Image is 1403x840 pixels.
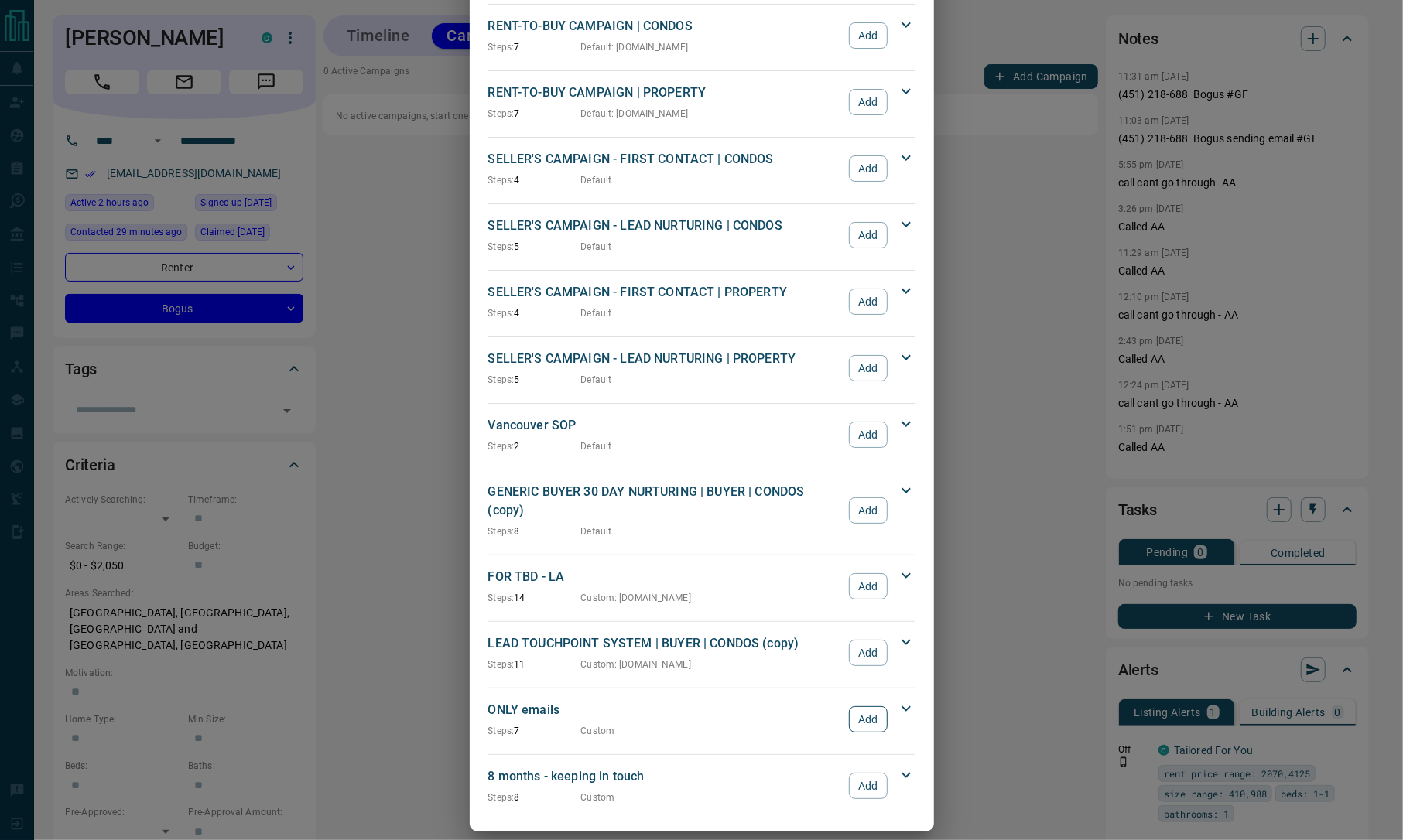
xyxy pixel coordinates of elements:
button: Add [849,155,887,182]
p: Default [581,240,612,254]
span: Steps: [488,792,515,803]
p: LEAD TOUCHPOINT SYSTEM | BUYER | CONDOS (copy) [488,634,842,653]
button: Add [849,573,887,599]
p: SELLER'S CAMPAIGN - FIRST CONTACT | PROPERTY [488,283,842,302]
p: 14 [488,591,581,605]
p: 8 [488,524,581,538]
p: Default [581,524,612,538]
span: Steps: [488,42,515,53]
p: 2 [488,439,581,453]
span: Steps: [488,659,515,670]
p: Default [581,173,612,187]
button: Add [849,422,887,448]
p: 7 [488,40,581,54]
div: LEAD TOUCHPOINT SYSTEM | BUYER | CONDOS (copy)Steps:11Custom: [DOMAIN_NAME]Add [488,631,915,674]
button: Add [849,89,887,115]
p: 4 [488,306,581,320]
p: Default : [DOMAIN_NAME] [581,107,689,121]
p: Custom [581,790,615,804]
p: Custom [581,724,615,738]
span: Steps: [488,592,515,603]
p: Vancouver SOP [488,416,842,435]
div: 8 months - keeping in touchSteps:8CustomAdd [488,764,915,808]
p: Default [581,439,612,453]
p: Default : [DOMAIN_NAME] [581,40,689,54]
p: Custom : [DOMAIN_NAME] [581,591,691,605]
div: GENERIC BUYER 30 DAY NURTURING | BUYER | CONDOS (copy)Steps:8DefaultAdd [488,480,915,541]
p: RENT-TO-BUY CAMPAIGN | CONDOS [488,17,842,36]
span: Steps: [488,308,515,319]
p: Custom : [DOMAIN_NAME] [581,657,691,671]
p: RENT-TO-BUY CAMPAIGN | PROPERTY [488,84,842,102]
span: Steps: [488,108,515,119]
div: RENT-TO-BUY CAMPAIGN | CONDOSSteps:7Default: [DOMAIN_NAME]Add [488,14,915,57]
div: SELLER'S CAMPAIGN - FIRST CONTACT | CONDOSSteps:4DefaultAdd [488,147,915,190]
button: Add [849,22,887,49]
p: 5 [488,373,581,387]
div: ONLY emailsSteps:7CustomAdd [488,698,915,741]
button: Add [849,640,887,666]
div: RENT-TO-BUY CAMPAIGN | PROPERTYSteps:7Default: [DOMAIN_NAME]Add [488,80,915,124]
button: Add [849,706,887,732]
p: 5 [488,240,581,254]
button: Add [849,289,887,315]
div: SELLER'S CAMPAIGN - LEAD NURTURING | PROPERTYSteps:5DefaultAdd [488,347,915,390]
span: Steps: [488,241,515,252]
p: 11 [488,657,581,671]
button: Add [849,773,887,799]
p: 7 [488,724,581,738]
span: Steps: [488,441,515,452]
span: Steps: [488,374,515,385]
span: Steps: [488,526,515,537]
div: Vancouver SOPSteps:2DefaultAdd [488,413,915,456]
div: FOR TBD - LASteps:14Custom: [DOMAIN_NAME]Add [488,565,915,608]
p: ONLY emails [488,701,842,719]
p: SELLER'S CAMPAIGN - LEAD NURTURING | CONDOS [488,217,842,235]
p: Default [581,306,612,320]
p: GENERIC BUYER 30 DAY NURTURING | BUYER | CONDOS (copy) [488,483,842,520]
p: FOR TBD - LA [488,568,842,586]
div: SELLER'S CAMPAIGN - FIRST CONTACT | PROPERTYSteps:4DefaultAdd [488,280,915,323]
button: Add [849,497,887,524]
p: SELLER'S CAMPAIGN - LEAD NURTURING | PROPERTY [488,350,842,368]
p: 8 [488,790,581,804]
p: 4 [488,173,581,187]
span: Steps: [488,175,515,186]
button: Add [849,222,887,248]
p: 8 months - keeping in touch [488,767,842,786]
p: SELLER'S CAMPAIGN - FIRST CONTACT | CONDOS [488,150,842,169]
button: Add [849,355,887,381]
div: SELLER'S CAMPAIGN - LEAD NURTURING | CONDOSSteps:5DefaultAdd [488,213,915,257]
p: 7 [488,107,581,121]
p: Default [581,373,612,387]
span: Steps: [488,726,515,736]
